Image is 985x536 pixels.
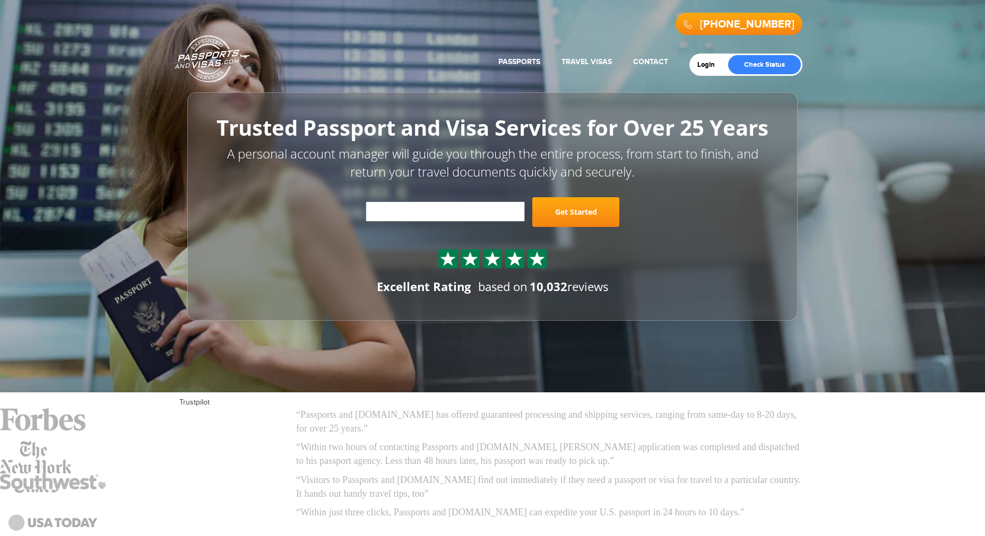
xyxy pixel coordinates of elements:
[377,278,471,295] div: Excellent Rating
[530,278,608,294] span: reviews
[498,57,540,66] a: Passports
[478,278,528,294] span: based on
[561,57,612,66] a: Travel Visas
[179,398,210,407] a: Trustpilot
[296,473,806,500] p: “Visitors to Passports and [DOMAIN_NAME] find out immediately if they need a passport or visa for...
[633,57,668,66] a: Contact
[462,251,478,267] img: Sprite St
[697,60,722,69] a: Login
[728,55,801,74] a: Check Status
[529,251,545,267] img: Sprite St
[532,197,619,227] a: Get Started
[296,408,806,435] p: “Passports and [DOMAIN_NAME] has offered guaranteed processing and shipping services, ranging fro...
[700,18,794,31] a: [PHONE_NUMBER]
[296,441,806,468] p: “Within two hours of contacting Passports and [DOMAIN_NAME], [PERSON_NAME] application was comple...
[211,145,774,181] p: A personal account manager will guide you through the entire process, from start to finish, and r...
[296,506,806,520] p: “Within just three clicks, Passports and [DOMAIN_NAME] can expedite your U.S. passport in 24 hour...
[211,116,774,139] h1: Trusted Passport and Visa Services for Over 25 Years
[485,251,500,267] img: Sprite St
[507,251,523,267] img: Sprite St
[175,35,250,83] a: Passports & [DOMAIN_NAME]
[440,251,456,267] img: Sprite St
[530,278,567,294] strong: 10,032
